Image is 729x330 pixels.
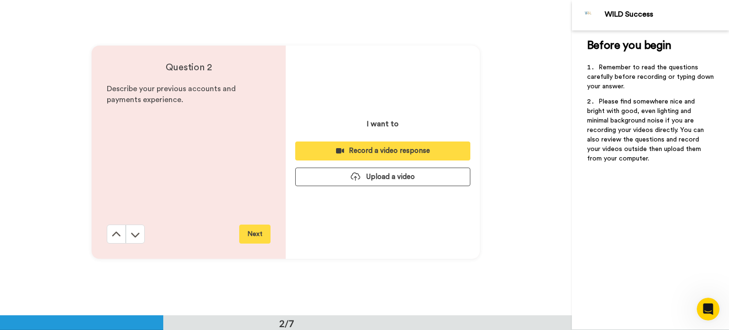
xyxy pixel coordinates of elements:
div: WILD Success [605,10,729,19]
p: I want to [367,118,399,130]
button: Record a video response [295,141,470,160]
button: Next [239,225,271,244]
div: 2/7 [264,317,309,330]
span: Please find somewhere nice and bright with good, even lighting and minimal background noise if yo... [587,98,706,162]
img: Profile Image [577,4,600,27]
button: Upload a video [295,168,470,186]
div: Record a video response [303,146,463,156]
span: Remember to read the questions carefully before recording or typing down your answer. [587,64,716,90]
span: Before you begin [587,40,671,51]
iframe: Intercom live chat [697,298,720,321]
span: Describe your previous accounts and payments experience. [107,85,238,104]
h4: Question 2 [107,61,271,74]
